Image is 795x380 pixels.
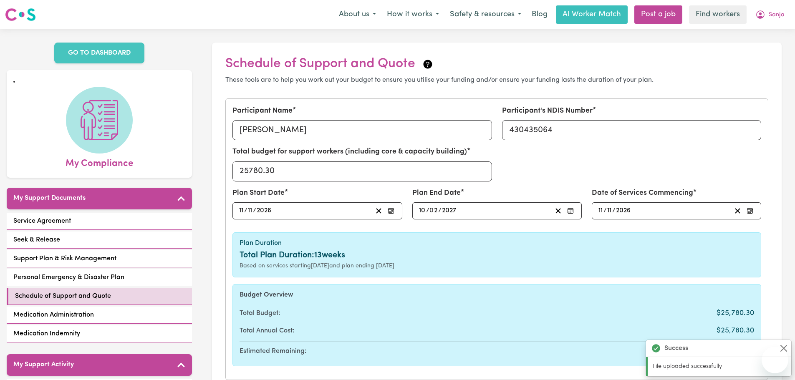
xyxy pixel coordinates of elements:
span: Schedule of Support and Quote [15,291,111,301]
span: $25,780.30 [717,308,754,319]
span: / [612,207,616,214]
input: -- [607,205,612,216]
span: My Compliance [66,154,133,171]
span: Medication Administration [13,310,94,320]
button: My Support Activity [7,354,192,376]
h5: My Support Activity [13,361,74,369]
input: -- [239,205,244,216]
input: ---- [616,205,631,216]
a: Careseekers logo [5,5,36,24]
input: ---- [256,205,272,216]
span: 0 [429,207,434,214]
span: / [603,207,607,214]
p: These tools are to help you work out your budget to ensure you utilise your funding and/or ensure... [225,75,768,85]
a: Medication Administration [7,307,192,324]
input: -- [247,205,253,216]
label: Participant Name [232,106,293,116]
label: Participant's NDIS Number [502,106,593,116]
a: Personal Emergency & Disaster Plan [7,269,192,286]
p: File uploaded successfully [653,362,786,371]
a: Schedule of Support and Quote [7,288,192,305]
a: Find workers [689,5,747,24]
h6: Budget Overview [240,292,754,299]
button: Close [779,343,789,353]
label: Plan End Date [412,188,461,199]
span: / [244,207,247,214]
h5: My Support Documents [13,194,86,202]
button: My Account [750,6,790,23]
a: Service Agreement [7,213,192,230]
span: Sanja [769,10,785,20]
button: About us [333,6,381,23]
label: Total budget for support workers (including core & capacity building) [232,147,467,158]
a: Support Plan & Risk Management [7,250,192,267]
button: How it works [381,6,444,23]
a: GO TO DASHBOARD [54,43,144,63]
a: Blog [527,5,553,24]
a: Post a job [634,5,682,24]
input: -- [419,205,426,216]
a: My Compliance [13,87,185,171]
h6: Plan Duration [240,240,754,248]
div: Total Plan Duration: 13 weeks [240,249,754,262]
h2: Schedule of Support and Quote [225,56,768,72]
span: Seek & Release [13,235,60,245]
div: Based on services starting [DATE] and plan ending [DATE] [240,262,754,271]
button: My Support Documents [7,188,192,209]
iframe: Button to launch messaging window [762,347,788,373]
span: / [426,207,429,214]
span: Support Plan & Risk Management [13,254,116,264]
label: Plan Start Date [232,188,285,199]
span: $25,780.30 [717,325,754,336]
a: Medication Indemnity [7,325,192,342]
span: Estimated Remaining: [240,347,306,357]
span: Total Budget: [240,308,280,318]
label: Date of Services Commencing [592,188,693,199]
strong: Success [664,343,688,353]
input: -- [598,205,603,216]
input: -- [430,205,438,216]
span: Medication Indemnity [13,329,80,339]
span: Service Agreement [13,216,71,226]
img: Careseekers logo [5,7,36,22]
span: Personal Emergency & Disaster Plan [13,272,124,282]
span: / [438,207,442,214]
input: ---- [442,205,457,216]
a: Seek & Release [7,232,192,249]
span: Total Annual Cost: [240,326,294,336]
button: Safety & resources [444,6,527,23]
span: / [253,207,256,214]
a: AI Worker Match [556,5,628,24]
